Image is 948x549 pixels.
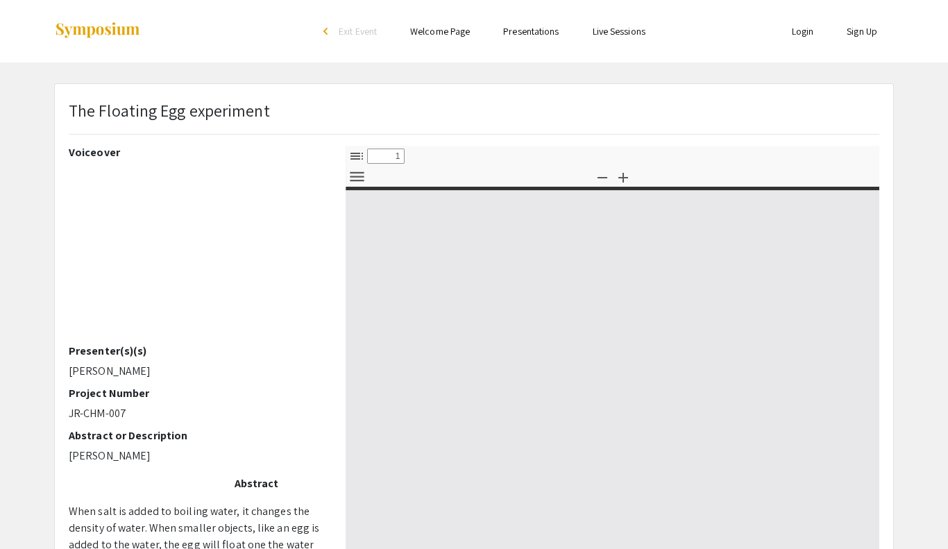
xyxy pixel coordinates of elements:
[54,22,141,40] img: Symposium by ForagerOne
[323,27,332,35] div: arrow_back_ios
[503,25,559,37] a: Presentations
[792,25,814,37] a: Login
[69,146,325,159] h2: Voiceover
[69,344,325,357] h2: Presenter(s)(s)
[345,167,369,187] button: Tools
[69,363,325,380] p: [PERSON_NAME]
[69,448,325,464] p: [PERSON_NAME]
[345,146,369,166] button: Toggle Sidebar
[339,25,377,37] span: Exit Event
[593,25,645,37] a: Live Sessions
[235,476,279,491] strong: Abstract
[69,387,325,400] h2: Project Number
[410,25,470,37] a: Welcome Page
[591,167,614,187] button: Zoom Out
[69,405,325,422] p: JR-CHM-007
[611,167,635,187] button: Zoom In
[69,429,325,442] h2: Abstract or Description
[847,25,877,37] a: Sign Up
[69,98,270,123] p: The Floating Egg experiment
[367,149,405,164] input: Page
